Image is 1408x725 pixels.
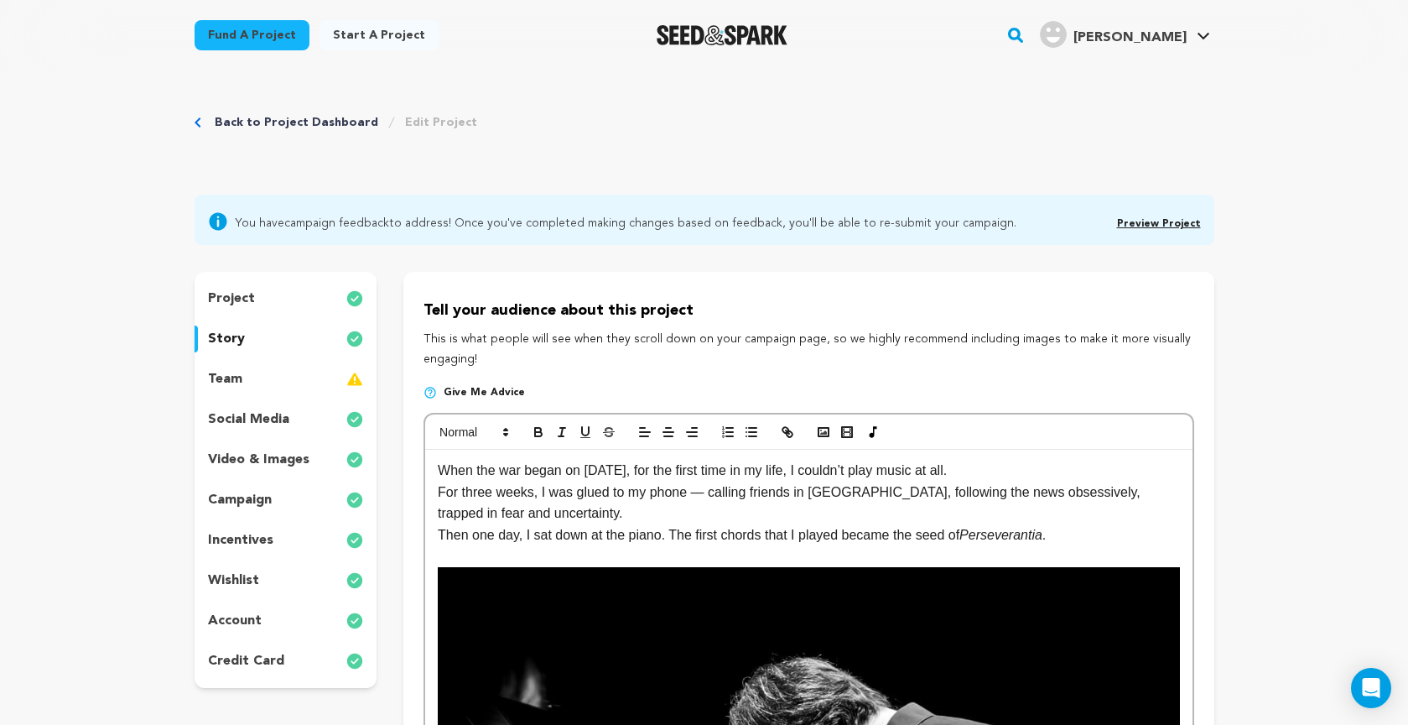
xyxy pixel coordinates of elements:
p: wishlist [208,571,259,591]
img: check-circle-full.svg [346,530,363,550]
img: check-circle-full.svg [346,490,363,510]
img: user.png [1040,21,1067,48]
p: Then one day, I sat down at the piano. The first chords that I played became the seed of . [438,524,1179,546]
p: social media [208,409,289,430]
p: project [208,289,255,309]
em: Perseverantia [959,528,1042,542]
p: campaign [208,490,272,510]
img: check-circle-full.svg [346,409,363,430]
span: Give me advice [444,386,525,399]
div: Open Intercom Messenger [1351,668,1391,708]
button: project [195,285,377,312]
div: Vadim N.'s Profile [1040,21,1187,48]
a: campaign feedback [284,217,389,229]
img: check-circle-full.svg [346,651,363,671]
button: incentives [195,527,377,554]
a: Vadim N.'s Profile [1037,18,1213,48]
a: Back to Project Dashboard [215,114,378,131]
p: account [208,611,262,631]
div: Breadcrumb [195,114,477,131]
img: help-circle.svg [423,386,437,399]
p: video & images [208,450,309,470]
p: incentives [208,530,273,550]
p: When the war began on [DATE], for the first time in my life, I couldn’t play music at all. [438,460,1179,482]
span: Vadim N.'s Profile [1037,18,1213,53]
a: Edit Project [405,114,477,131]
img: check-circle-full.svg [346,571,363,591]
p: This is what people will see when they scroll down on your campaign page, so we highly recommend ... [423,330,1193,370]
button: story [195,326,377,352]
button: video & images [195,446,377,473]
p: credit card [208,651,284,671]
button: team [195,366,377,393]
img: check-circle-full.svg [346,450,363,470]
p: story [208,329,245,349]
img: check-circle-full.svg [346,289,363,309]
img: Seed&Spark Logo Dark Mode [657,25,788,45]
img: warning-full.svg [346,369,363,389]
a: Preview Project [1117,219,1201,229]
button: social media [195,406,377,433]
p: Tell your audience about this project [423,299,1193,323]
a: Seed&Spark Homepage [657,25,788,45]
img: check-circle-full.svg [346,329,363,349]
img: check-circle-full.svg [346,611,363,631]
button: credit card [195,648,377,675]
span: You have to address! Once you've completed making changes based on feedback, you'll be able to re... [235,211,1016,232]
button: account [195,608,377,634]
p: For three weeks, I was glued to my phone — calling friends in [GEOGRAPHIC_DATA], following the ne... [438,482,1179,524]
span: [PERSON_NAME] [1073,31,1187,44]
a: Start a project [320,20,439,50]
p: team [208,369,242,389]
button: wishlist [195,567,377,594]
button: campaign [195,487,377,514]
a: Fund a project [195,20,309,50]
